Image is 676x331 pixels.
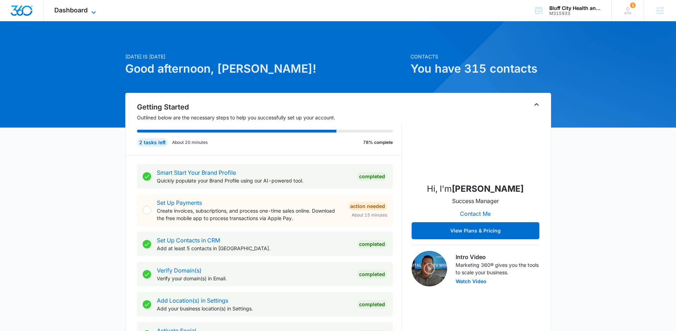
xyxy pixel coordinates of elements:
h3: Intro Video [456,253,539,261]
h1: Good afternoon, [PERSON_NAME]! [125,60,406,77]
div: notifications count [630,2,636,8]
div: Action Needed [348,202,387,211]
button: View Plans & Pricing [412,222,539,239]
img: Intro Video [412,251,447,286]
a: Set Up Contacts in CRM [157,237,220,244]
a: Smart Start Your Brand Profile [157,169,236,176]
p: Hi, I'm [427,183,524,195]
a: Verify Domain(s) [157,267,202,274]
span: 1 [630,2,636,8]
div: account name [549,5,601,11]
p: [DATE] is [DATE] [125,53,406,60]
div: account id [549,11,601,16]
p: Add your business location(s) in Settings. [157,305,351,312]
div: Completed [357,240,387,248]
p: Quickly populate your Brand Profile using our AI-powered tool. [157,177,351,184]
p: Add at least 5 contacts in [GEOGRAPHIC_DATA]. [157,245,351,252]
button: Toggle Collapse [532,100,541,109]
span: About 15 minutes [352,212,387,218]
button: Contact Me [453,205,498,222]
strong: [PERSON_NAME] [452,184,524,194]
img: Cole Rouse [440,106,511,177]
div: Completed [357,270,387,279]
p: Success Manager [452,197,499,205]
div: Completed [357,172,387,181]
span: Dashboard [54,6,88,14]
p: Verify your domain(s) in Email. [157,275,351,282]
h2: Getting Started [137,102,402,112]
div: Completed [357,300,387,309]
p: Contacts [411,53,551,60]
p: Marketing 360® gives you the tools to scale your business. [456,261,539,276]
h1: You have 315 contacts [411,60,551,77]
p: Outlined below are the necessary steps to help you successfully set up your account. [137,114,402,121]
a: Set Up Payments [157,199,202,206]
p: About 20 minutes [172,139,208,146]
p: 78% complete [363,139,393,146]
p: Create invoices, subscriptions, and process one-time sales online. Download the free mobile app t... [157,207,342,222]
div: 2 tasks left [137,138,168,147]
button: Watch Video [456,279,487,284]
a: Add Location(s) in Settings [157,297,228,304]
